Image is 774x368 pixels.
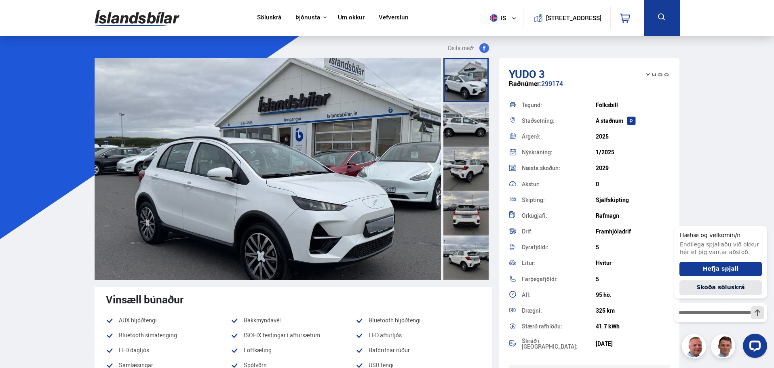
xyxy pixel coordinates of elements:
[338,14,365,22] a: Um okkur
[522,338,596,349] div: Skráð í [GEOGRAPHIC_DATA]:
[448,43,475,53] span: Deila með:
[596,228,670,235] div: Framhjóladrif
[356,315,481,325] li: Bluetooth hljóðtengi
[596,276,670,282] div: 5
[522,324,596,329] div: Stærð rafhlöðu:
[106,345,231,355] li: LED dagljós
[596,133,670,140] div: 2025
[522,197,596,203] div: Skipting:
[596,149,670,156] div: 1/2025
[106,330,231,340] li: Bluetooth símatenging
[596,197,670,203] div: Sjálfskipting
[106,315,231,325] li: AUX hljóðtengi
[596,323,670,330] div: 41.7 kWh
[596,102,670,108] div: Fólksbíll
[596,118,670,124] div: Á staðnum
[522,308,596,313] div: Drægni:
[527,6,606,29] a: [STREET_ADDRESS]
[522,165,596,171] div: Næsta skoðun:
[522,102,596,108] div: Tegund:
[641,62,673,87] img: brand logo
[522,134,596,139] div: Árgerð:
[539,67,545,81] span: 3
[295,14,320,21] button: Þjónusta
[356,345,481,355] li: Rafdrifnar rúður
[522,276,596,282] div: Farþegafjöldi:
[668,211,770,364] iframe: LiveChat chat widget
[522,244,596,250] div: Dyrafjöldi:
[509,80,670,96] div: 299174
[522,260,596,266] div: Litur:
[522,292,596,298] div: Afl:
[549,15,599,21] button: [STREET_ADDRESS]
[596,341,670,347] div: [DATE]
[509,67,536,81] span: YUDO
[522,149,596,155] div: Nýskráning:
[231,315,356,325] li: Bakkmyndavél
[596,244,670,250] div: 5
[445,43,492,53] button: Deila með:
[596,307,670,314] div: 325 km
[522,181,596,187] div: Akstur:
[596,165,670,171] div: 2029
[95,5,179,31] img: G0Ugv5HjCgRt.svg
[522,213,596,219] div: Orkugjafi:
[596,292,670,298] div: 95 hö.
[487,6,523,30] button: is
[231,345,356,355] li: Loftkæling
[596,260,670,266] div: Hvítur
[231,330,356,340] li: ISOFIX festingar í aftursætum
[379,14,409,22] a: Vefverslun
[257,14,281,22] a: Söluskrá
[522,118,596,124] div: Staðsetning:
[95,58,441,280] img: 3621498.jpeg
[596,212,670,219] div: Rafmagn
[106,293,481,305] div: Vinsæll búnaður
[522,229,596,234] div: Drif:
[509,79,541,88] span: Raðnúmer:
[596,181,670,187] div: 0
[356,330,481,340] li: LED afturljós
[487,14,507,22] span: is
[490,14,498,22] img: svg+xml;base64,PHN2ZyB4bWxucz0iaHR0cDovL3d3dy53My5vcmcvMjAwMC9zdmciIHdpZHRoPSI1MTIiIGhlaWdodD0iNT...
